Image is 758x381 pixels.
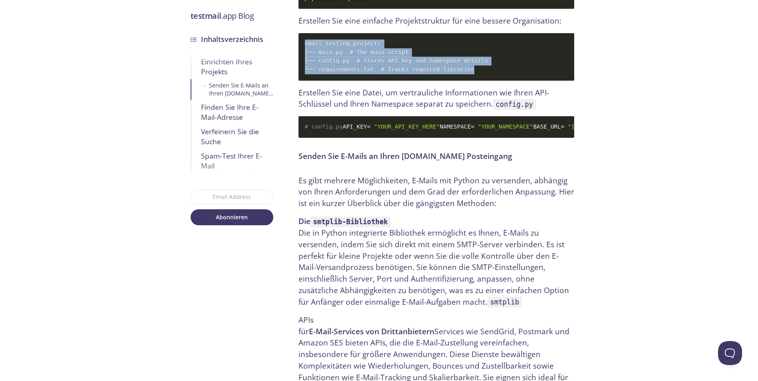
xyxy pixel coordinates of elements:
[478,123,533,130] span: "YOUR_NAMESPACE"
[718,341,742,365] iframe: Help Scout Beacon - Open
[201,57,273,76] div: Einrichten Ihres Projekts
[305,123,343,130] span: # config.py
[298,175,574,209] p: Es gibt mehrere Möglichkeiten, E-Mails mit Python zu versenden, abhängig von Ihren Anforderungen ...
[298,33,574,80] code: email_testing_project/ ├── main.py # The main script ├── config.py # Stores API key and namespace...
[191,10,273,22] h3: .app Blog
[201,102,273,122] div: Finden Sie Ihre E-Mail-Adresse
[298,216,569,307] font: Die in Python integrierte Bibliothek ermöglicht es Ihnen, E-Mails zu versenden, indem Sie sich di...
[191,10,221,21] strong: testmail
[561,123,565,130] span: =
[191,209,273,225] button: Abonnieren
[209,81,273,97] div: Senden Sie E-Mails an Ihren [DOMAIN_NAME] Posteingang
[201,151,273,171] div: Spam-Test Ihrer E-Mail
[309,326,434,337] strong: E-Mail-Services von Drittanbietern
[298,15,574,27] p: Erstellen Sie eine einfache Projektstruktur für eine bessere Organisation:
[367,123,370,130] span: =
[487,297,522,308] code: smtplib
[298,87,549,109] font: Erstellen Sie eine Datei, um vertrauliche Informationen wie Ihren API-Schlüssel und Ihren Namespa...
[298,151,574,162] h3: Senden Sie E-Mails an Ihren [DOMAIN_NAME] Posteingang
[298,216,391,226] strong: Die
[493,99,536,110] code: config.py
[191,189,273,204] input: Email Address
[201,34,263,45] h3: Inhaltsverzeichnis
[201,127,273,146] div: Verfeinern Sie die Suche
[568,123,637,130] span: "[URL][DOMAIN_NAME]"
[204,81,206,97] span: •
[310,216,391,227] code: smtplib-Bibliothek
[471,123,474,130] span: =
[374,123,440,130] span: "YOUR_API_KEY_HERE"
[298,116,574,138] code: API_KEY NAMESPACE BASE_URL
